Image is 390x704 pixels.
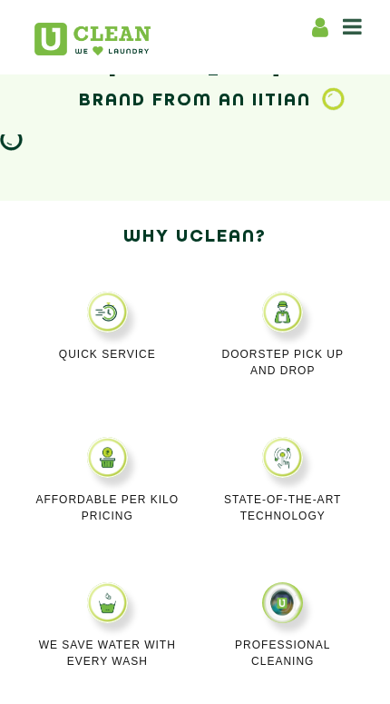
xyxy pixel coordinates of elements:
h2: Why Uclean? [33,221,357,253]
img: UClean Laundry and Dry Cleaning [34,23,151,55]
p: Quick Service [34,346,182,362]
p: We Save Water with every wash [34,637,182,669]
p: Affordable per kilo pricing [34,491,182,524]
img: center_logo.png [262,582,303,623]
p: State-of-the-art Technology [209,491,357,524]
img: QUICK_SERVICE_11zon.webp [87,292,128,332]
img: affordable_per_kilo_pricing_11zon.webp [87,437,128,478]
p: Professional cleaning [209,637,357,669]
img: STATE_OF_THE_ART_TECHNOLOGY_11zon.webp [262,437,303,478]
img: Laundry [322,87,345,111]
p: Doorstep Pick up and Drop [209,346,357,379]
img: WE_SAVE_WATER-WITH_EVERY_WASH_CYCLE_11zon.webp [87,582,128,623]
img: DOORSTEP_PICK_UP_AND_DROP_11zon.webp [262,292,303,332]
